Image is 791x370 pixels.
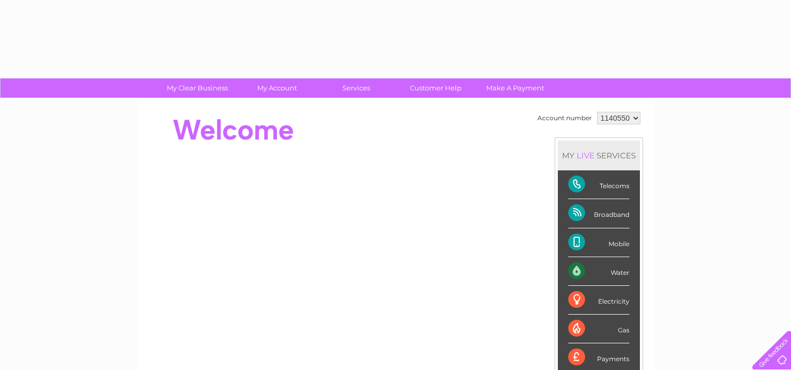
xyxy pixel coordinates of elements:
a: Customer Help [393,78,479,98]
div: Electricity [568,286,629,315]
div: Mobile [568,228,629,257]
a: My Account [234,78,320,98]
div: Telecoms [568,170,629,199]
div: LIVE [575,151,597,160]
a: Services [313,78,399,98]
td: Account number [535,109,594,127]
a: Make A Payment [472,78,558,98]
div: Gas [568,315,629,343]
div: Water [568,257,629,286]
a: My Clear Business [154,78,240,98]
div: MY SERVICES [558,141,640,170]
div: Broadband [568,199,629,228]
